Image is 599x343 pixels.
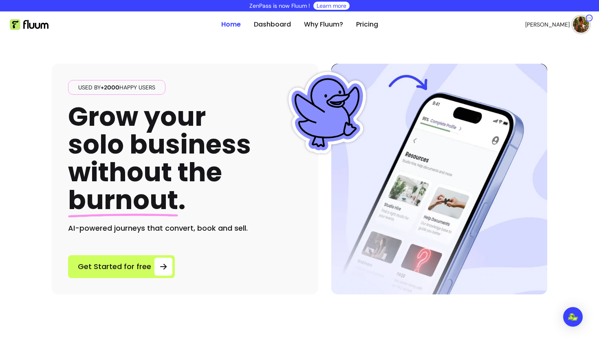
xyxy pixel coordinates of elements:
[249,2,310,10] p: ZenPass is now Fluum !
[573,16,589,33] img: avatar
[68,255,175,278] a: Get Started for free
[331,64,547,294] img: Hero
[68,182,178,218] span: burnout
[221,20,241,29] a: Home
[68,223,302,234] h2: AI-powered journeys that convert, book and sell.
[317,2,346,10] a: Learn more
[563,307,583,327] div: Open Intercom Messenger
[525,16,589,33] button: avatar[PERSON_NAME]
[356,20,378,29] a: Pricing
[101,84,119,91] span: +2000
[304,20,343,29] a: Why Fluum?
[78,261,151,272] span: Get Started for free
[525,20,570,29] span: [PERSON_NAME]
[254,20,291,29] a: Dashboard
[68,103,251,214] h1: Grow your solo business without the .
[75,83,159,91] span: Used by happy users
[10,19,48,30] img: Fluum Logo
